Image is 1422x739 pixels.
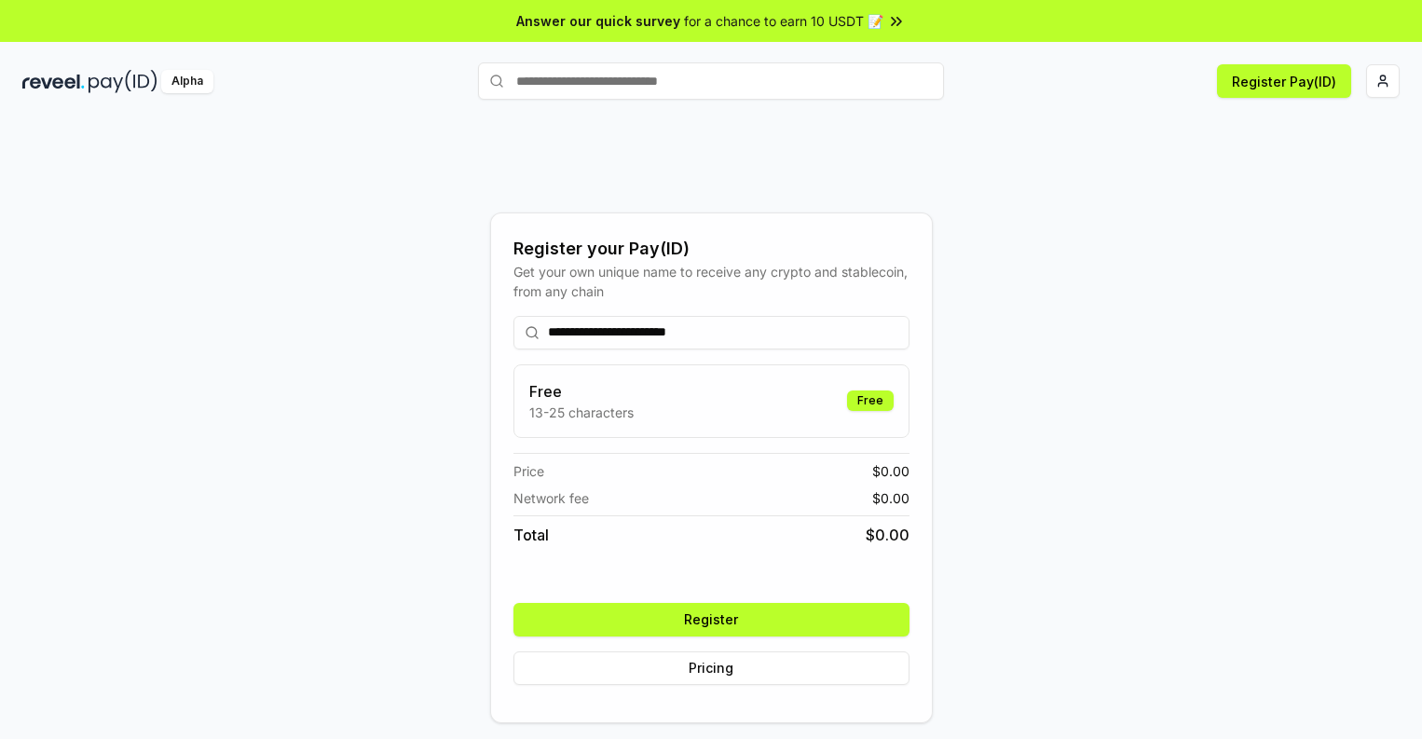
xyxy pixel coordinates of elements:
[866,524,909,546] span: $ 0.00
[513,461,544,481] span: Price
[847,390,894,411] div: Free
[529,380,634,403] h3: Free
[513,262,909,301] div: Get your own unique name to receive any crypto and stablecoin, from any chain
[513,524,549,546] span: Total
[22,70,85,93] img: reveel_dark
[513,651,909,685] button: Pricing
[513,236,909,262] div: Register your Pay(ID)
[684,11,883,31] span: for a chance to earn 10 USDT 📝
[1217,64,1351,98] button: Register Pay(ID)
[516,11,680,31] span: Answer our quick survey
[161,70,213,93] div: Alpha
[513,488,589,508] span: Network fee
[89,70,157,93] img: pay_id
[872,488,909,508] span: $ 0.00
[513,603,909,636] button: Register
[872,461,909,481] span: $ 0.00
[529,403,634,422] p: 13-25 characters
